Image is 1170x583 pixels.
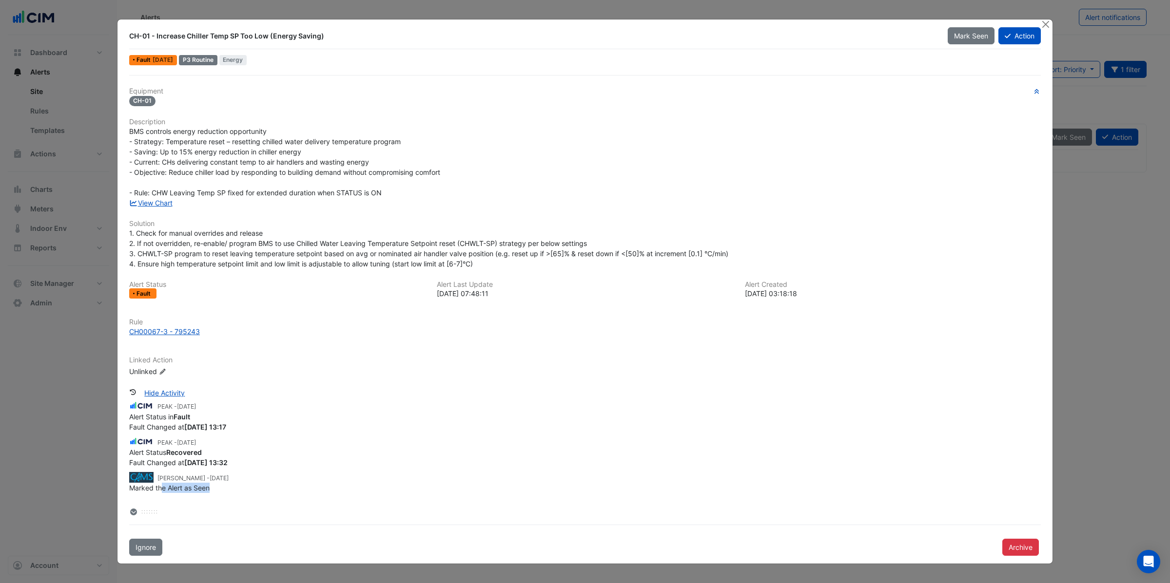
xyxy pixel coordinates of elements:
[129,318,1041,326] h6: Rule
[129,436,154,447] img: CIM
[153,56,173,63] span: Wed 10-Sep-2025 07:48 AEST
[166,448,202,456] strong: Recovered
[129,400,154,411] img: CIM
[177,403,196,410] span: 2025-05-27 10:05:14
[437,288,733,299] div: [DATE] 07:48:11
[129,229,728,268] span: 1. Check for manual overrides and release 2. If not overridden, re-enable/ program BMS to use Chi...
[129,220,1041,228] h6: Solution
[1002,539,1039,556] button: Archive
[745,288,1041,299] div: [DATE] 03:18:18
[136,543,156,551] span: Ignore
[129,118,1041,126] h6: Description
[184,423,226,431] strong: 2025-05-26 13:17:26
[129,326,1041,337] a: CH00067-3 - 795243
[177,439,196,446] span: 2025-05-23 15:05:13
[129,356,1041,364] h6: Linked Action
[129,508,138,515] fa-layers: More
[129,96,156,106] span: CH-01
[129,423,226,431] span: Fault Changed at
[129,472,154,483] img: Commercial Air Mechanical Services (CAMS)
[157,438,196,447] small: PEAK -
[219,55,247,65] span: Energy
[129,458,228,467] span: Fault Changed at
[157,474,229,483] small: [PERSON_NAME] -
[174,413,190,421] strong: Fault
[948,27,994,44] button: Mark Seen
[184,458,228,467] strong: 2025-05-23 13:32:21
[129,448,202,456] span: Alert Status
[129,326,200,337] div: CH00067-3 - 795243
[129,199,173,207] a: View Chart
[129,366,246,376] div: Unlinked
[745,281,1041,289] h6: Alert Created
[129,87,1041,95] h6: Equipment
[159,368,166,376] fa-icon: Edit Linked Action
[437,281,733,289] h6: Alert Last Update
[129,539,162,556] button: Ignore
[129,497,154,508] img: CIM
[129,31,936,41] div: CH-01 - Increase Chiller Temp SP Too Low (Energy Saving)
[136,291,153,297] span: Fault
[129,127,440,197] span: BMS controls energy reduction opportunity - Strategy: Temperature reset – resetting chilled water...
[954,32,988,40] span: Mark Seen
[129,281,425,289] h6: Alert Status
[1040,19,1051,30] button: Close
[998,27,1041,44] button: Action
[157,402,196,411] small: PEAK -
[136,57,153,63] span: Fault
[210,474,229,482] span: 2025-05-16 12:37:58
[129,413,190,421] span: Alert Status in
[138,384,191,401] button: Hide Activity
[1137,550,1160,573] div: Open Intercom Messenger
[179,55,217,65] div: P3 Routine
[129,484,210,492] span: Marked the Alert as Seen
